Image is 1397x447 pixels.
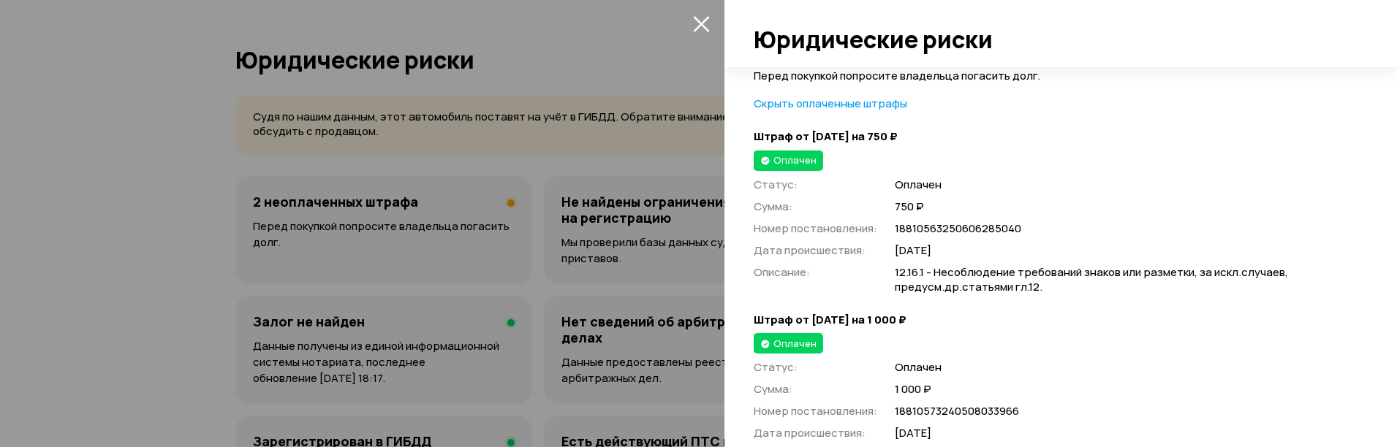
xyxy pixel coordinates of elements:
p: Статус : [754,359,877,375]
span: Оплачен [773,337,817,350]
span: 1 000 ₽ [895,382,1353,397]
span: Оплачен [895,177,1353,193]
p: Сумма : [754,381,877,397]
span: Оплачен [773,153,817,167]
p: Сумма : [754,199,877,215]
p: Скрыть оплаченные штрафы [754,96,1353,112]
span: 750 ₽ [895,199,1353,215]
strong: Штраф от [DATE] на 1 000 ₽ [754,313,1353,328]
p: Перед покупкой попросите владельца погасить долг. [754,68,1353,84]
span: 18810563250606285040 [895,221,1353,237]
span: Оплачен [895,360,1353,375]
span: 18810573240508033966 [895,404,1353,419]
p: Описание : [754,264,877,280]
span: [DATE] [895,426,1353,441]
button: закрыть [689,12,713,35]
span: [DATE] [895,243,1353,259]
p: Номер постановления : [754,403,877,419]
strong: Штраф от [DATE] на 750 ₽ [754,129,1353,145]
p: Статус : [754,177,877,193]
p: Дата происшествия : [754,425,877,441]
p: Номер постановления : [754,221,877,237]
p: Дата происшествия : [754,242,877,259]
span: 12.16.1 - Несоблюдение требований знаков или разметки, за искл.случаев, предусм.др.статьями гл.12. [895,265,1353,295]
